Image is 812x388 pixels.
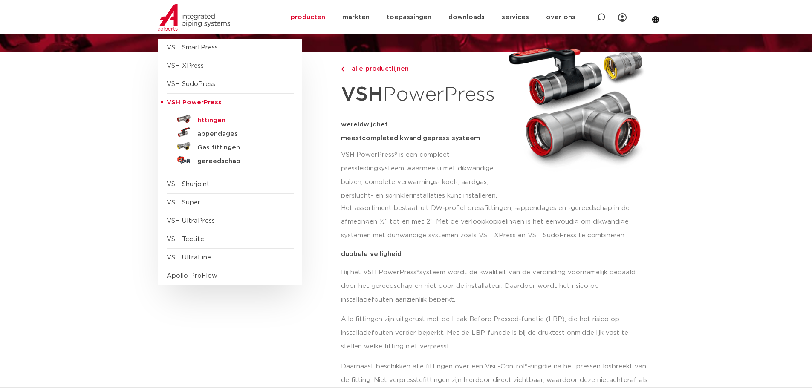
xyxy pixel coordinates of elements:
[341,78,501,111] h1: PowerPress
[167,199,200,206] a: VSH Super
[431,135,480,141] span: press-systeem
[341,64,501,74] a: alle productlijnen
[167,153,294,167] a: gereedschap
[341,201,649,242] p: Het assortiment bestaat uit DW-profiel pressfittingen, -appendages en -gereedschap in de afmeting...
[341,66,344,72] img: chevron-right.svg
[167,236,204,242] a: VSH Tectite
[197,117,282,124] h5: fittingen
[341,363,646,383] span: die na het pressen losbreekt van de fitting. Niet verpresste
[167,126,294,139] a: appendages
[423,377,609,383] span: fittingen zijn hierdoor direct zichtbaar, waardoor deze niet
[167,99,222,106] span: VSH PowerPress
[341,85,383,104] strong: VSH
[341,121,388,141] span: het meest
[167,139,294,153] a: Gas fittingen
[341,269,636,303] span: systeem wordt de kwaliteit van de verbinding voornamelijk bepaald door het gereedschap en niet do...
[341,251,649,257] p: dubbele veiligheid
[341,121,377,128] span: wereldwijd
[167,254,211,261] a: VSH UltraLine
[197,144,282,152] h5: Gas fittingen
[197,130,282,138] h5: appendages
[341,269,416,276] span: Bij het VSH PowerPress
[167,63,204,69] a: VSH XPress
[197,158,282,165] h5: gereedschap
[167,181,210,187] a: VSH Shurjoint
[341,313,649,354] p: Alle fittingen zijn uitgerust met de Leak Before Pressed-functie (LBP), die het risico op install...
[341,148,501,203] p: VSH PowerPress® is een compleet pressleidingsysteem waarmee u met dikwandige buizen, complete ver...
[341,363,542,370] span: Daarnaast beschikken alle fittingen over een Visu-Control®-ring
[394,135,431,141] span: dikwandige
[167,44,218,51] a: VSH SmartPress
[167,273,217,279] a: Apollo ProFlow
[416,269,419,276] span: ®
[347,66,409,72] span: alle productlijnen
[167,218,215,224] a: VSH UltraPress
[167,112,294,126] a: fittingen
[167,81,215,87] a: VSH SudoPress
[362,135,394,141] span: complete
